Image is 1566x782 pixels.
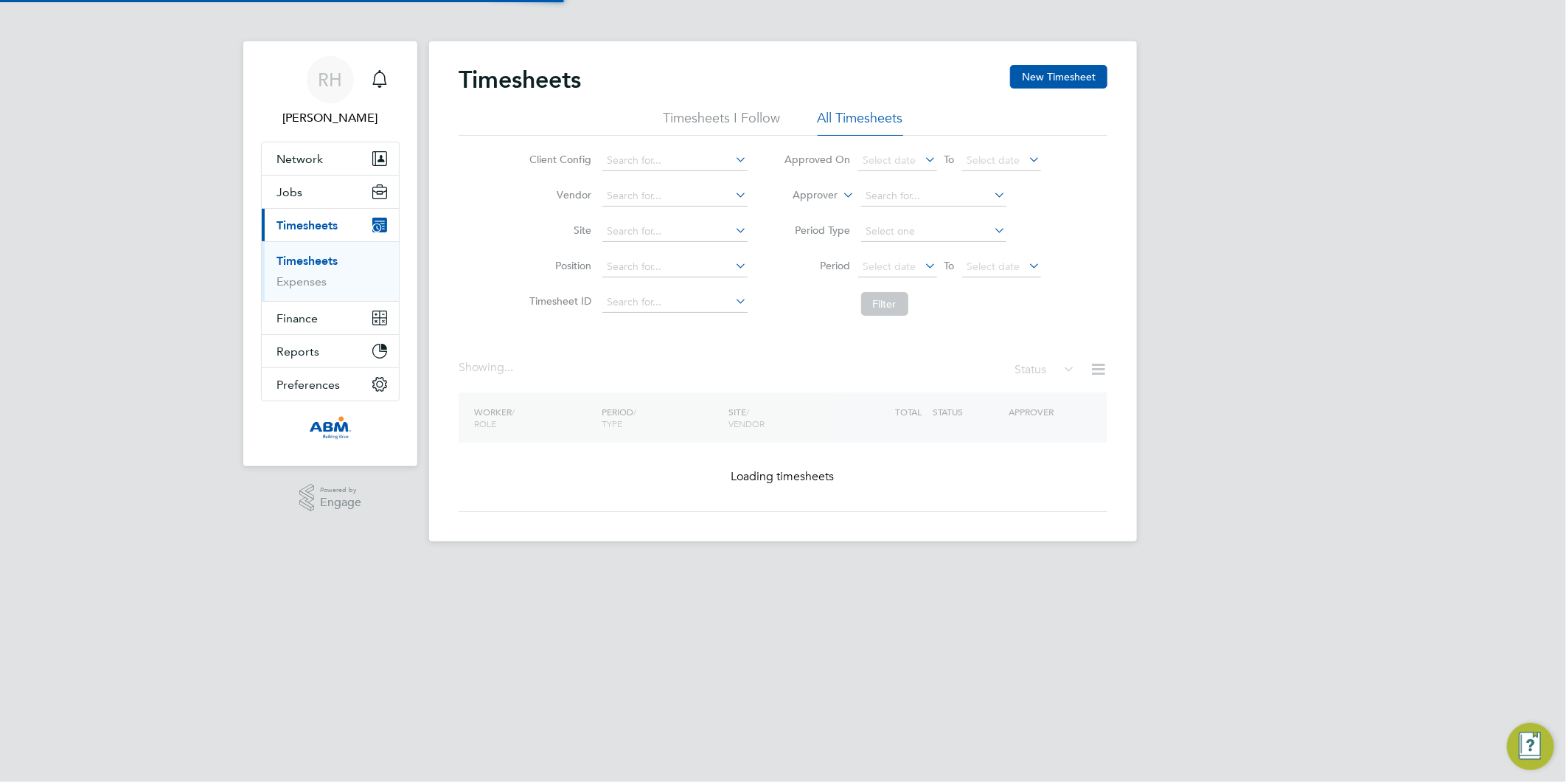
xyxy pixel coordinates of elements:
button: Engage Resource Center [1507,723,1554,770]
span: Engage [320,496,361,509]
li: All Timesheets [818,109,903,136]
label: Approved On [784,153,851,166]
span: RH [319,70,343,89]
span: Timesheets [276,218,338,232]
span: Finance [276,311,318,325]
span: To [940,150,959,169]
span: Jobs [276,185,302,199]
input: Search for... [861,186,1006,207]
span: Select date [863,260,916,273]
span: Network [276,152,323,166]
button: Reports [262,335,399,367]
div: Timesheets [262,241,399,301]
span: ... [504,360,513,375]
input: Search for... [602,150,748,171]
div: Showing [459,360,516,376]
span: Select date [967,260,1020,273]
label: Site [526,224,592,237]
div: Status [1015,360,1078,381]
label: Client Config [526,153,592,166]
span: To [940,256,959,275]
a: Powered byEngage [299,484,362,512]
input: Select one [861,221,1006,242]
button: Filter [861,292,908,316]
button: Finance [262,302,399,334]
span: Rea Hill [261,109,400,127]
a: Expenses [276,274,327,288]
button: New Timesheet [1010,65,1107,89]
input: Search for... [602,221,748,242]
img: abm-technical-logo-retina.png [309,416,352,440]
h2: Timesheets [459,65,581,94]
label: Vendor [526,188,592,201]
button: Network [262,142,399,175]
input: Search for... [602,292,748,313]
input: Search for... [602,257,748,277]
input: Search for... [602,186,748,207]
button: Timesheets [262,209,399,241]
a: Go to home page [261,416,400,440]
label: Approver [772,188,838,203]
nav: Main navigation [243,41,417,466]
label: Timesheet ID [526,294,592,308]
label: Period [784,259,851,272]
label: Period Type [784,224,851,237]
button: Jobs [262,176,399,208]
li: Timesheets I Follow [664,109,781,136]
span: Powered by [320,484,361,496]
label: Position [526,259,592,272]
span: Preferences [276,378,340,392]
a: RH[PERSON_NAME] [261,56,400,127]
span: Select date [863,153,916,167]
span: Reports [276,345,319,359]
button: Preferences [262,368,399,401]
a: Timesheets [276,254,338,268]
span: Select date [967,153,1020,167]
